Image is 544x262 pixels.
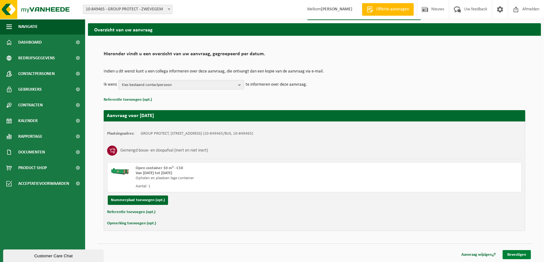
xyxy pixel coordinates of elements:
[104,51,525,60] h2: Hieronder vindt u een overzicht van uw aanvraag, gegroepeerd per datum.
[104,80,117,89] p: Ik wens
[111,166,129,175] img: HK-XC-10-GN-00.png
[3,248,105,262] iframe: chat widget
[375,6,411,13] span: Offerte aanvragen
[104,69,525,74] p: Indien u dit wenst kunt u een collega informeren over deze aanvraag, die ontvangt dan een kopie v...
[18,82,42,97] span: Gebruikers
[503,250,531,259] a: Bevestigen
[104,96,152,104] button: Referentie toevoegen (opt.)
[18,50,55,66] span: Bedrijfsgegevens
[136,171,172,175] strong: Van [DATE] tot [DATE]
[18,129,42,144] span: Rapportage
[107,131,134,136] strong: Plaatsingsadres:
[18,35,42,50] span: Dashboard
[88,23,541,35] h2: Overzicht van uw aanvraag
[18,176,69,191] span: Acceptatievoorwaarden
[118,80,244,89] button: Kies bestaand contactpersoon
[107,113,154,118] strong: Aanvraag voor [DATE]
[122,80,236,90] span: Kies bestaand contactpersoon
[83,5,172,14] span: 10-849465 - GROUP PROTECT - ZWEVEGEM
[18,66,55,82] span: Contactpersonen
[18,97,43,113] span: Contracten
[136,166,183,170] span: Open container 10 m³ - C10
[321,7,352,12] strong: [PERSON_NAME]
[107,219,156,227] button: Opmerking toevoegen (opt.)
[107,208,155,216] button: Referentie toevoegen (opt.)
[457,250,501,259] a: Aanvraag wijzigen
[18,144,45,160] span: Documenten
[136,176,340,181] div: Ophalen en plaatsen lege container
[18,113,38,129] span: Kalender
[141,131,253,136] td: GROUP PROTECT, [STREET_ADDRESS] (10-849465/BUS, 10-849465)
[108,195,168,205] button: Nummerplaat toevoegen (opt.)
[18,19,38,35] span: Navigatie
[120,146,208,156] h3: Gemengd bouw- en sloopafval (inert en niet inert)
[136,184,340,189] div: Aantal: 1
[246,80,307,89] p: te informeren over deze aanvraag.
[18,160,47,176] span: Product Shop
[362,3,414,16] a: Offerte aanvragen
